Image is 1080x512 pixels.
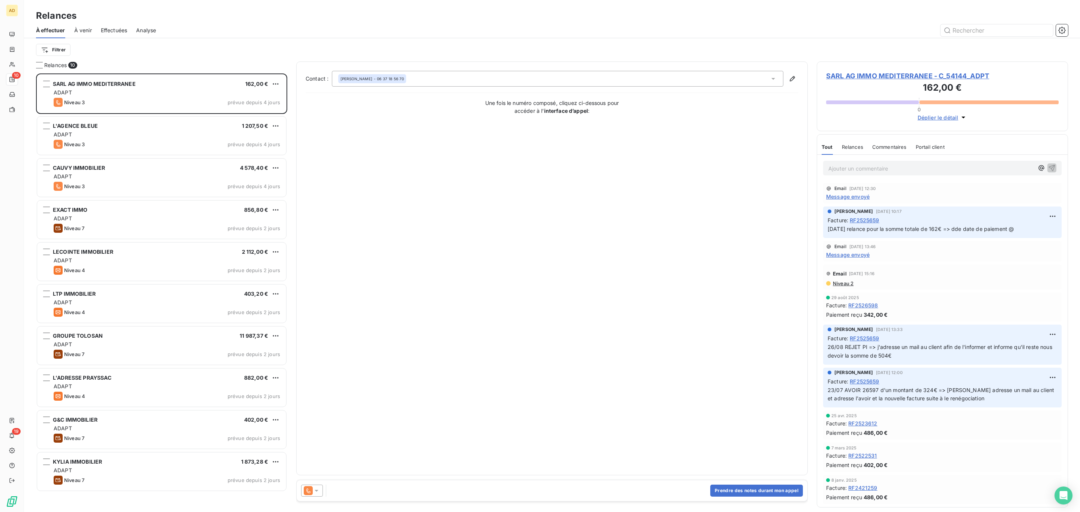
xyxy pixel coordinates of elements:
[306,75,332,82] label: Contact :
[832,280,853,286] span: Niveau 2
[831,446,857,450] span: 7 mars 2025
[241,458,268,465] span: 1 873,28 €
[849,271,875,276] span: [DATE] 15:16
[340,76,404,81] div: - 06 37 18 56 70
[826,71,1059,81] span: SARL AG IMMO MEDITERRANEE - C_54144_ADPT
[53,165,105,171] span: CAUVY IMMOBILIER
[831,295,859,300] span: 29 août 2025
[136,27,156,34] span: Analyse
[848,301,878,309] span: RF2526598
[826,301,847,309] span: Facture :
[822,144,833,150] span: Tout
[54,131,72,138] span: ADAPT
[64,477,84,483] span: Niveau 7
[228,435,280,441] span: prévue depuis 2 jours
[228,351,280,357] span: prévue depuis 2 jours
[826,493,862,501] span: Paiement reçu
[54,173,72,180] span: ADAPT
[876,327,903,332] span: [DATE] 13:33
[848,419,877,427] span: RF2523612
[826,452,847,460] span: Facture :
[64,267,85,273] span: Niveau 4
[833,271,847,277] span: Email
[848,484,877,492] span: RF2421259
[53,458,102,465] span: KYLIA IMMOBILIER
[12,428,21,435] span: 19
[915,113,970,122] button: Déplier le détail
[826,311,862,319] span: Paiement reçu
[826,429,862,437] span: Paiement reçu
[53,207,88,213] span: EXACT IMMO
[864,493,888,501] span: 486,00 €
[228,267,280,273] span: prévue depuis 2 jours
[54,215,72,222] span: ADAPT
[834,244,846,249] span: Email
[826,193,870,201] span: Message envoyé
[53,374,111,381] span: L'ADRESSE PRAYSSAC
[44,61,67,69] span: Relances
[828,387,1056,402] span: 23/07 AVOIR 26597 d'un montant de 324€ => [PERSON_NAME] adresse un mail au client et adresse l'av...
[53,290,96,297] span: LTP IMMOBILIER
[74,27,92,34] span: À venir
[242,123,268,129] span: 1 207,50 €
[826,251,870,259] span: Message envoyé
[64,393,85,399] span: Niveau 4
[834,208,873,215] span: [PERSON_NAME]
[826,484,847,492] span: Facture :
[872,144,907,150] span: Commentaires
[834,326,873,333] span: [PERSON_NAME]
[54,89,72,96] span: ADAPT
[849,244,876,249] span: [DATE] 13:46
[53,332,103,339] span: GROUPE TOLOSAN
[242,249,268,255] span: 2 112,00 €
[850,216,879,224] span: RF2525659
[228,477,280,483] span: prévue depuis 2 jours
[228,225,280,231] span: prévue depuis 2 jours
[68,62,77,69] span: 10
[244,416,268,423] span: 402,00 €
[53,416,97,423] span: G&C IMMOBILIER
[6,496,18,508] img: Logo LeanPay
[53,249,113,255] span: LECOINTE IMMOBILIER
[828,344,1054,359] span: 26/08 REJET PI => j'adresse un mail au client afin de l'informer et informe qu'il reste nous devo...
[64,183,85,189] span: Niveau 3
[828,334,848,342] span: Facture :
[244,374,268,381] span: 882,00 €
[54,341,72,347] span: ADAPT
[53,81,136,87] span: SARL AG IMMO MEDITERRANEE
[228,99,280,105] span: prévue depuis 4 jours
[101,27,127,34] span: Effectuées
[850,377,879,385] span: RF2525659
[848,452,877,460] span: RF2522531
[864,429,888,437] span: 486,00 €
[64,309,85,315] span: Niveau 4
[828,226,1014,232] span: [DATE] relance pour la somme totale de 162€ => dde date de paiement @
[477,99,627,115] p: Une fois le numéro composé, cliquez ci-dessous pour accéder à l’ :
[244,207,268,213] span: 856,80 €
[918,114,958,121] span: Déplier le détail
[6,4,18,16] div: AD
[940,24,1053,36] input: Rechercher
[876,370,903,375] span: [DATE] 12:00
[36,9,76,22] h3: Relances
[916,144,945,150] span: Portail client
[828,377,848,385] span: Facture :
[918,106,921,112] span: 0
[64,99,85,105] span: Niveau 3
[12,72,21,79] span: 10
[864,461,888,469] span: 402,00 €
[54,467,72,473] span: ADAPT
[228,393,280,399] span: prévue depuis 2 jours
[826,81,1059,96] h3: 162,00 €
[834,369,873,376] span: [PERSON_NAME]
[64,435,84,441] span: Niveau 7
[36,27,65,34] span: À effectuer
[831,478,857,482] span: 8 janv. 2025
[828,216,848,224] span: Facture :
[842,144,863,150] span: Relances
[54,299,72,305] span: ADAPT
[228,141,280,147] span: prévue depuis 4 jours
[849,186,876,191] span: [DATE] 12:30
[228,309,280,315] span: prévue depuis 2 jours
[826,419,847,427] span: Facture :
